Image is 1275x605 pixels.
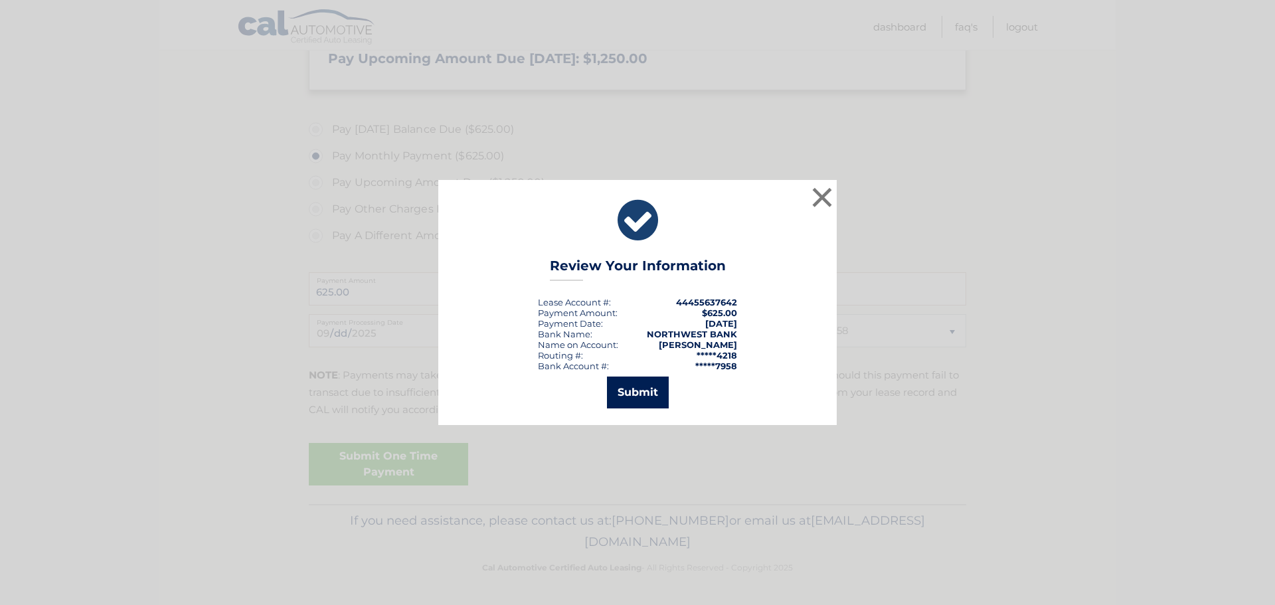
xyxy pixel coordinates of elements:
span: Payment Date [538,318,601,329]
strong: 44455637642 [676,297,737,307]
span: [DATE] [705,318,737,329]
span: $625.00 [702,307,737,318]
button: Submit [607,377,669,408]
div: : [538,318,603,329]
button: × [809,184,835,211]
div: Name on Account: [538,339,618,350]
div: Bank Account #: [538,361,609,371]
div: Lease Account #: [538,297,611,307]
div: Payment Amount: [538,307,618,318]
h3: Review Your Information [550,258,726,281]
div: Routing #: [538,350,583,361]
strong: NORTHWEST BANK [647,329,737,339]
strong: [PERSON_NAME] [659,339,737,350]
div: Bank Name: [538,329,592,339]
